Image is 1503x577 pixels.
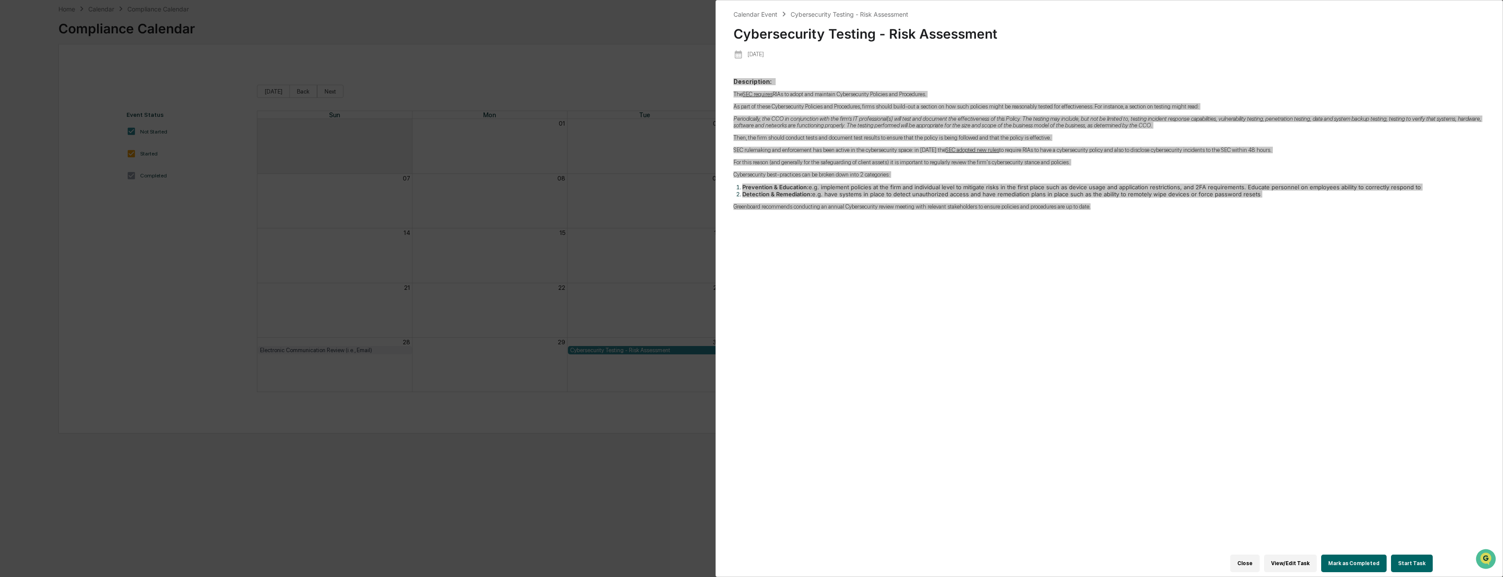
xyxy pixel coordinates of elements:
[748,51,764,58] p: [DATE]
[742,184,809,191] strong: Prevention & Education:
[5,124,59,140] a: 🔎Data Lookup
[9,67,25,83] img: 1746055101610-c473b297-6a78-478c-a979-82029cc54cd1
[149,70,160,80] button: Start new chat
[60,107,112,123] a: 🗄️Attestations
[18,111,57,119] span: Preclearance
[87,149,106,155] span: Pylon
[733,103,1485,110] p: As part of these Cybersecurity Policies and Procedures, firms should build-out a section on how s...
[62,148,106,155] a: Powered byPylon
[1230,555,1260,572] button: Close
[1264,555,1317,572] button: View/Edit Task
[742,184,1485,191] li: e.g. implement policies at the firm and individual level to mitigate risks in the first place suc...
[5,107,60,123] a: 🖐️Preclearance
[742,191,812,198] strong: Detection & Remediation:
[72,111,109,119] span: Attestations
[733,115,1481,129] em: Periodically, the CCO in conjunction with the firm’s IT professional(s) will test and document th...
[64,112,71,119] div: 🗄️
[30,76,111,83] div: We're available if you need us!
[1391,555,1433,572] button: Start Task
[733,134,1485,141] p: Then, the firm should conduct tests and document test results to ensure that the policy is being ...
[733,91,1485,97] p: The RIAs to adopt and maintain Cybersecurity Policies and Procedures.
[9,128,16,135] div: 🔎
[742,191,1485,198] li: e.g. have systems in place to detect unauthorized access and have remediation plans in place such...
[1475,548,1499,572] iframe: Open customer support
[733,159,1485,166] p: For this reason (and generally for the safeguarding of client assets) it is important to regularl...
[30,67,144,76] div: Start new chat
[9,18,160,32] p: How can we help?
[18,127,55,136] span: Data Lookup
[743,91,773,97] a: SEC requires
[733,203,1485,210] p: Greenboard recommends conducting an annual Cybersecurity review meeting with relevant stakeholder...
[733,78,772,85] b: Description:
[733,171,1485,178] p: Cybersecurity best-practices can be broken down into 2 categories:
[791,11,908,18] div: Cybersecurity Testing - Risk Assessment
[9,112,16,119] div: 🖐️
[733,147,1485,153] p: SEC rulemaking and enforcement has been active in the cybersecurity space: in [DATE] the to requi...
[733,19,1485,42] div: Cybersecurity Testing - Risk Assessment
[1321,555,1387,572] button: Mark as Completed
[733,11,777,18] div: Calendar Event
[946,147,999,153] a: SEC adopted new rules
